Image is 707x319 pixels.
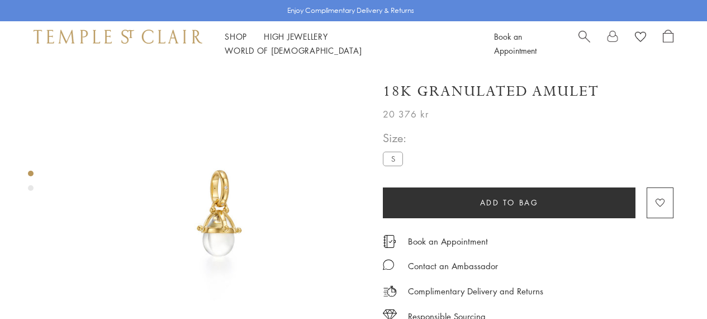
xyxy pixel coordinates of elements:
[383,107,429,121] span: 20 376 kr
[663,30,673,58] a: Open Shopping Bag
[408,235,488,247] a: Book an Appointment
[264,31,328,42] a: High JewelleryHigh Jewellery
[383,152,403,166] label: S
[383,235,396,248] img: icon_appointment.svg
[383,284,397,298] img: icon_delivery.svg
[408,284,543,298] p: Complimentary Delivery and Returns
[494,31,537,56] a: Book an Appointment
[287,5,414,16] p: Enjoy Complimentary Delivery & Returns
[651,266,696,308] iframe: Gorgias live chat messenger
[225,45,362,56] a: World of [DEMOGRAPHIC_DATA]World of [DEMOGRAPHIC_DATA]
[383,82,599,101] h1: 18K Granulated Amulet
[34,30,202,43] img: Temple St. Clair
[225,31,247,42] a: ShopShop
[480,196,539,209] span: Add to bag
[383,129,407,147] span: Size:
[28,168,34,200] div: Product gallery navigation
[383,187,635,218] button: Add to bag
[408,259,498,273] div: Contact an Ambassador
[578,30,590,58] a: Search
[225,30,469,58] nav: Main navigation
[383,259,394,270] img: MessageIcon-01_2.svg
[635,30,646,46] a: View Wishlist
